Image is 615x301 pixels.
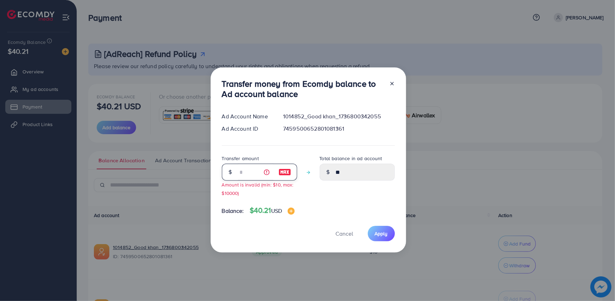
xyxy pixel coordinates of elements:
[277,112,400,120] div: 1014852_Good khan_1736800342055
[368,226,395,241] button: Apply
[336,230,353,237] span: Cancel
[375,230,388,237] span: Apply
[288,208,295,215] img: image
[250,206,295,215] h4: $40.21
[222,181,294,196] small: Amount is invalid (min: $10, max: $10000)
[277,125,400,133] div: 7459500652801081361
[222,207,244,215] span: Balance:
[278,168,291,176] img: image
[216,125,278,133] div: Ad Account ID
[271,207,282,215] span: USD
[222,79,384,99] h3: Transfer money from Ecomdy balance to Ad account balance
[320,155,382,162] label: Total balance in ad account
[216,112,278,120] div: Ad Account Name
[327,226,362,241] button: Cancel
[222,155,259,162] label: Transfer amount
